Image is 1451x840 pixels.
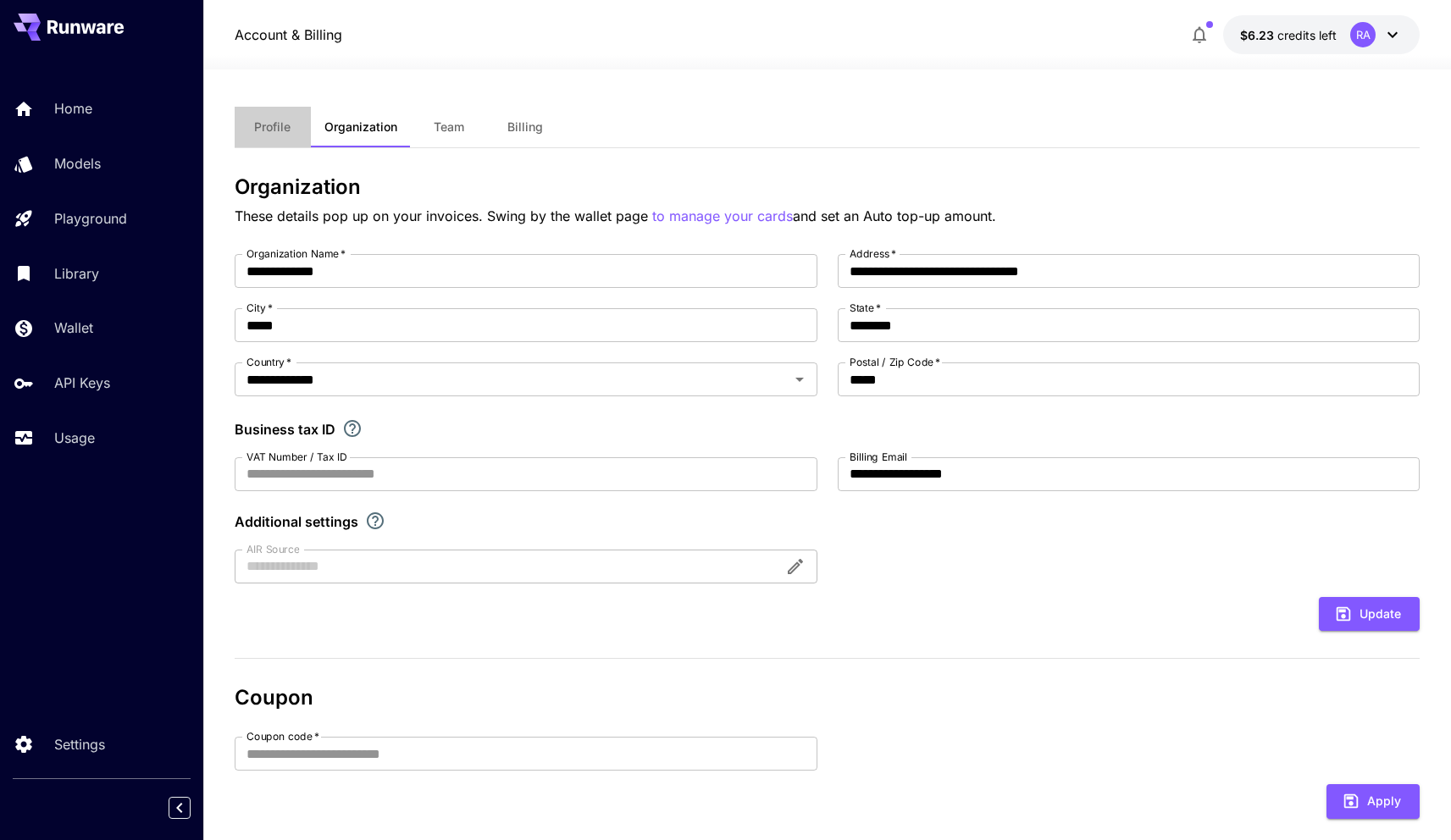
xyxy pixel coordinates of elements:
[246,450,347,464] label: VAT Number / Tax ID
[1326,784,1420,819] button: Apply
[54,263,99,284] p: Library
[54,153,101,174] p: Models
[1240,26,1337,44] div: $6.229
[235,419,335,439] p: Business tax ID
[235,686,1420,710] h3: Coupon
[1350,22,1376,47] div: RA
[169,797,191,819] button: Collapse sidebar
[1240,28,1277,42] span: $6.23
[254,119,291,135] span: Profile
[246,542,299,556] label: AIR Source
[181,793,203,823] div: Collapse sidebar
[54,318,93,338] p: Wallet
[54,734,105,754] p: Settings
[434,119,464,135] span: Team
[850,355,940,369] label: Postal / Zip Code
[793,207,996,224] span: and set an Auto top-up amount.
[235,207,652,224] span: These details pop up on your invoices. Swing by the wallet page
[1223,15,1420,54] button: $6.229RA
[246,246,346,261] label: Organization Name
[507,119,543,135] span: Billing
[54,98,92,119] p: Home
[235,25,342,45] a: Account & Billing
[850,246,896,261] label: Address
[850,301,881,315] label: State
[652,206,793,227] button: to manage your cards
[235,511,358,532] p: Additional settings
[342,418,363,439] svg: If you are a business tax registrant, please enter your business tax ID here.
[54,428,95,448] p: Usage
[1277,28,1337,42] span: credits left
[788,367,811,391] button: Open
[1319,597,1420,632] button: Update
[246,301,273,315] label: City
[54,208,127,229] p: Playground
[54,373,110,393] p: API Keys
[365,511,385,531] svg: Explore additional customization settings
[850,450,907,464] label: Billing Email
[235,25,342,45] nav: breadcrumb
[246,355,291,369] label: Country
[324,119,397,135] span: Organization
[235,175,1420,199] h3: Organization
[246,729,319,743] label: Coupon code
